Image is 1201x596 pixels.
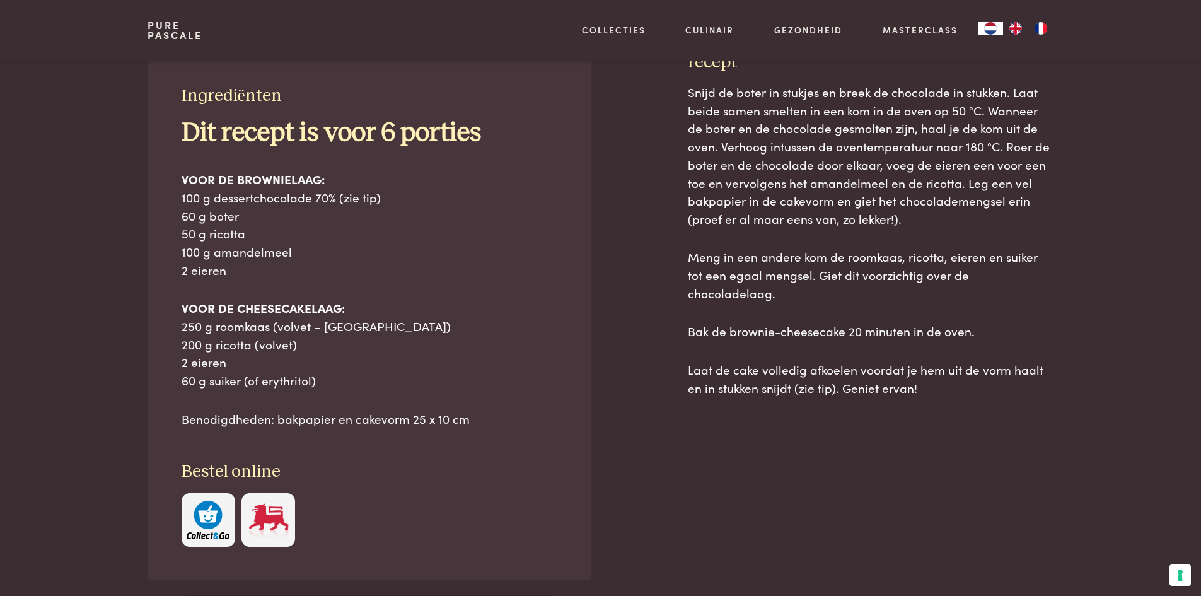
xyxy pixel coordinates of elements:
b: Dit recept is voor 6 porties [182,120,481,146]
a: NL [978,22,1003,35]
span: 250 g roomkaas (volvet – [GEOGRAPHIC_DATA]) [182,317,451,334]
a: PurePascale [148,20,202,40]
b: VOOR DE CHEESECAKELAAG: [182,299,345,316]
span: 100 g dessertchocolade 70% (zie tip) [182,189,381,206]
ul: Language list [1003,22,1053,35]
a: Culinair [685,23,734,37]
img: Delhaize [247,501,290,539]
span: Laat de cake volledig afkoelen voordat je hem uit de vorm haalt en in stukken snijdt (zie tip). G... [688,361,1043,396]
span: 60 g suiker (of erythritol) [182,371,316,389]
img: c308188babc36a3a401bcb5cb7e020f4d5ab42f7cacd8327e500463a43eeb86c.svg [187,501,229,539]
aside: Language selected: Nederlands [978,22,1053,35]
h3: recept [688,52,1053,74]
button: Uw voorkeuren voor toestemming voor trackingtechnologieën [1169,564,1191,586]
a: Masterclass [883,23,958,37]
a: EN [1003,22,1028,35]
span: 50 g ricotta [182,225,245,242]
b: VOOR DE BROWNIELAAG: [182,170,325,187]
span: Bak de brownie-cheesecake 20 minuten in de oven. [688,322,975,339]
a: Collecties [582,23,646,37]
span: 200 g ricotta (volvet) [182,336,297,353]
a: Gezondheid [774,23,842,37]
div: Language [978,22,1003,35]
h3: Bestel online [182,461,557,483]
span: Meng in een andere kom de roomkaas, ricotta, eieren en suiker tot een egaal mengsel. Giet dit voo... [688,248,1038,301]
span: Benodigdheden: bakpapier en cakevorm 25 x 10 cm [182,410,470,427]
a: FR [1028,22,1053,35]
span: Ingrediënten [182,87,282,105]
span: 2 eieren [182,353,226,370]
span: 100 g amandelmeel [182,243,292,260]
span: 2 eieren [182,261,226,278]
span: Snijd de boter in stukjes en breek de chocolade in stukken. Laat beide samen smelten in een kom i... [688,83,1050,227]
span: 60 g boter [182,207,239,224]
